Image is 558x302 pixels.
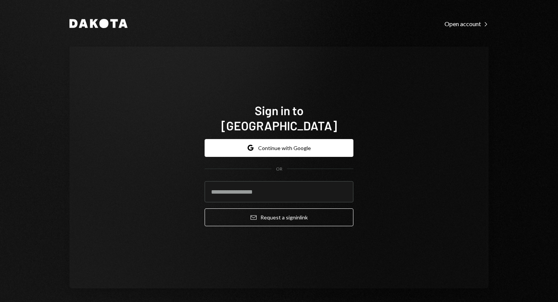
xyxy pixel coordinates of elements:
div: OR [276,166,282,172]
button: Continue with Google [205,139,353,157]
a: Open account [445,19,489,28]
h1: Sign in to [GEOGRAPHIC_DATA] [205,103,353,133]
button: Request a signinlink [205,208,353,226]
div: Open account [445,20,489,28]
